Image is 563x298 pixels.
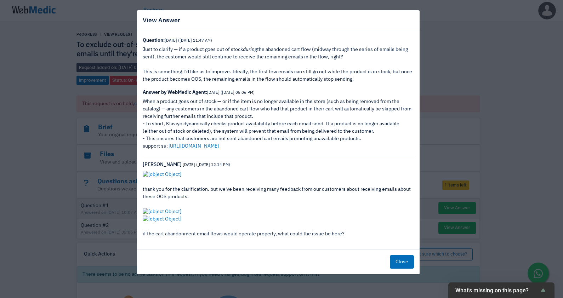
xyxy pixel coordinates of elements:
small: [DATE] ([DATE] 05:06 PM) [207,91,255,94]
small: [DATE] ([DATE] 11:47 AM) [165,39,212,42]
strong: Question: [143,38,212,43]
img: [object Object] [143,208,181,216]
img: [object Object] [143,171,181,178]
a: [URL][DOMAIN_NAME] [169,144,219,149]
h5: View Answer [143,16,180,25]
div: This is something I’d like us to improve. Ideally, the first few emails can still go out while th... [143,68,414,83]
span: [PERSON_NAME] [143,162,182,167]
span: What's missing on this page? [455,287,539,294]
strong: Answer by WebMedic Agent: [143,90,255,95]
p: When a product goes out of stock — or if the item is no longer available in the store (such as be... [143,98,414,150]
img: [object Object] [143,216,181,223]
small: [DATE] ([DATE] 12:14 PM) [183,163,230,167]
div: thank you for the clarification. but we've been receiving many feedback from our customers about ... [143,171,414,238]
div: Just to clarify — if a product goes out of stock the abandoned cart flow (midway through the seri... [143,46,414,68]
button: Close [390,255,414,269]
em: during [243,47,257,52]
button: Show survey - What's missing on this page? [455,286,547,294]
